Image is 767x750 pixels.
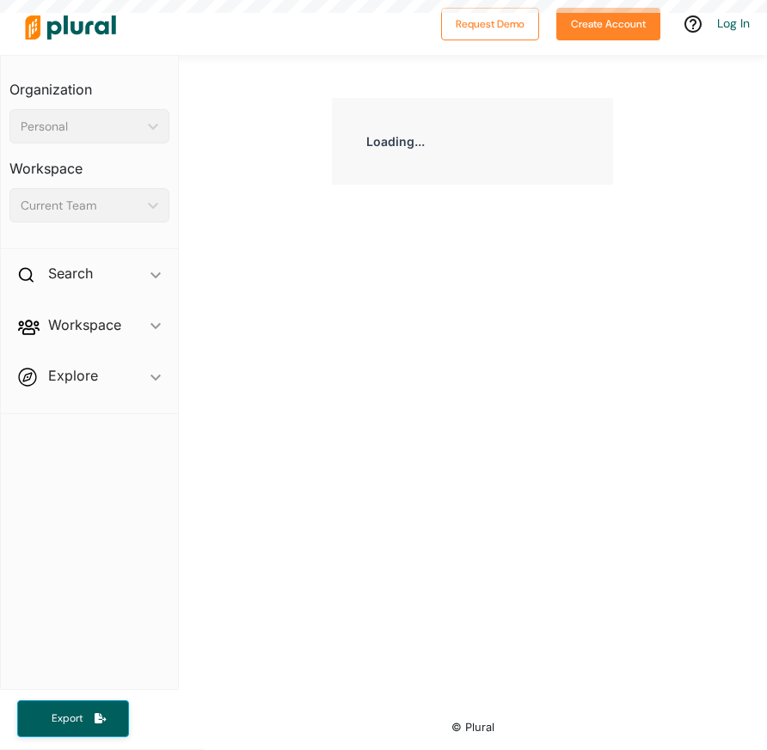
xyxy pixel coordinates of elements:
[48,264,93,283] h2: Search
[21,118,141,136] div: Personal
[17,700,129,737] button: Export
[441,14,539,32] a: Request Demo
[40,711,95,726] span: Export
[717,15,750,31] a: Log In
[451,721,494,734] small: © Plural
[556,14,660,32] a: Create Account
[332,98,613,185] div: Loading...
[21,197,141,215] div: Current Team
[9,143,169,181] h3: Workspace
[441,8,539,40] button: Request Demo
[556,8,660,40] button: Create Account
[9,64,169,102] h3: Organization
